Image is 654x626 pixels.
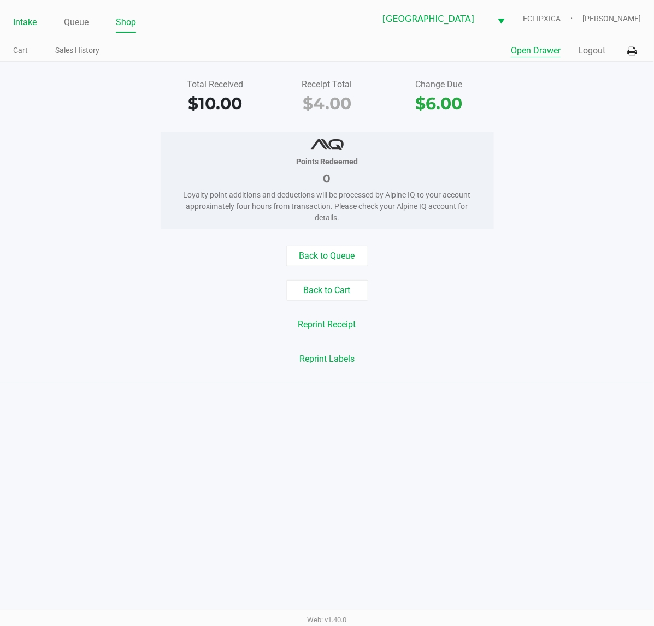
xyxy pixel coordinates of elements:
[578,44,605,57] button: Logout
[291,314,363,335] button: Reprint Receipt
[55,44,99,57] a: Sales History
[308,616,347,624] span: Web: v1.40.0
[523,13,582,25] span: ECLIPXICA
[391,91,487,116] div: $6.00
[116,15,136,30] a: Shop
[491,6,511,32] button: Select
[13,44,28,57] a: Cart
[13,15,37,30] a: Intake
[391,78,487,91] div: Change Due
[511,44,561,57] button: Open Drawer
[582,13,641,25] span: [PERSON_NAME]
[168,78,263,91] div: Total Received
[64,15,89,30] a: Queue
[177,189,478,224] div: Loyalty point additions and deductions will be processed by Alpine IQ to your account approximate...
[382,13,484,26] span: [GEOGRAPHIC_DATA]
[292,349,362,369] button: Reprint Labels
[177,170,478,187] div: 0
[279,91,375,116] div: $4.00
[279,78,375,91] div: Receipt Total
[168,91,263,116] div: $10.00
[286,280,368,301] button: Back to Cart
[177,156,478,168] div: Points Redeemed
[286,246,368,266] button: Back to Queue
